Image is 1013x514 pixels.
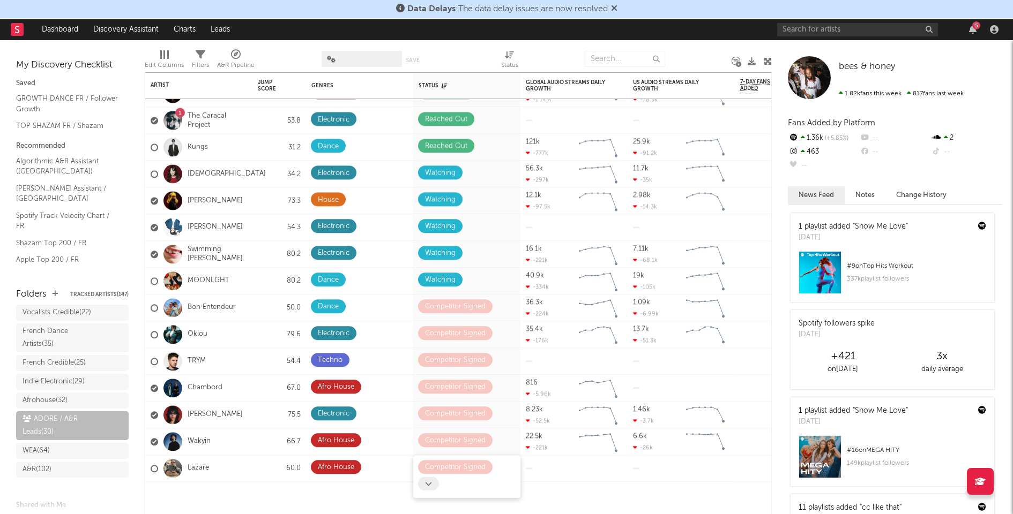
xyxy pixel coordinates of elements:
[188,437,211,446] a: Wakyin
[574,187,622,214] svg: Chart title
[23,394,68,407] div: Afrohouse ( 32 )
[788,131,859,145] div: 1.36k
[892,350,992,363] div: 3 x
[823,135,848,141] span: +5.85 %
[425,86,467,99] div: Reached Out
[16,288,47,301] div: Folders
[406,57,420,63] button: Save
[16,93,118,115] a: GROWTH DANCE FR / Follower Growth
[318,327,349,340] div: Electronic
[16,183,118,205] a: [PERSON_NAME] Assistant / [GEOGRAPHIC_DATA]
[258,301,301,314] div: 50.0
[318,354,342,367] div: Techno
[681,321,729,348] svg: Chart title
[258,87,301,100] div: 72.8
[188,357,206,366] a: TRYM
[777,23,938,36] input: Search for artists
[799,221,908,232] div: 1 playlist added
[23,444,50,457] div: WEA ( 64 )
[425,167,456,179] div: Watching
[425,300,486,313] div: Competitor Signed
[681,268,729,294] svg: Chart title
[23,413,98,439] div: ADORE / A&R Leads ( 30 )
[574,241,622,268] svg: Chart title
[633,310,659,317] div: -6.99k
[526,79,606,92] div: Global Audio Streams Daily Growth
[839,90,902,97] span: 1.82k fans this week
[633,192,651,199] div: 2.98k
[526,326,543,332] div: 35.4k
[318,86,354,99] div: Afro House
[188,111,247,130] a: The Caracal Project
[633,272,644,279] div: 19k
[258,141,301,154] div: 31.2
[188,169,266,178] a: [DEMOGRAPHIC_DATA]
[847,457,986,470] div: 149k playlist followers
[258,168,301,180] div: 34.2
[311,82,381,89] div: Genres
[633,149,657,156] div: -91.2k
[526,444,548,451] div: -221k
[526,310,549,317] div: -224k
[892,363,992,376] div: daily average
[526,406,543,413] div: 8.23k
[318,247,349,260] div: Electronic
[258,194,301,207] div: 73.3
[799,318,875,329] div: Spotify followers spike
[425,381,486,394] div: Competitor Signed
[574,321,622,348] svg: Chart title
[258,409,301,421] div: 75.5
[425,274,456,286] div: Watching
[740,79,783,92] span: 7-Day Fans Added
[791,251,994,302] a: #9onTop Hits Workout337kplaylist followers
[16,374,129,390] a: Indie Electronic(29)
[853,407,908,414] a: "Show Me Love"
[16,140,129,153] div: Recommended
[793,350,892,363] div: +421
[633,96,658,103] div: -78.5k
[16,77,129,90] div: Saved
[788,119,875,127] span: Fans Added by Platform
[318,461,354,474] div: Afro House
[526,379,538,386] div: 816
[425,140,467,153] div: Reached Out
[145,46,184,77] div: Edit Columns
[526,256,548,263] div: -221k
[188,383,222,392] a: Chambord
[526,245,542,252] div: 16.1k
[526,417,550,424] div: -52.5k
[526,433,542,440] div: 22.5k
[633,299,650,306] div: 1.09k
[611,5,617,13] span: Dismiss
[318,167,349,179] div: Electronic
[839,90,964,97] span: 817 fans last week
[258,435,301,448] div: 66.7
[318,407,349,420] div: Electronic
[633,176,652,183] div: -35k
[23,463,51,476] div: A&R ( 102 )
[16,120,118,132] a: TOP SHAZAM FR / Shazam
[633,79,713,92] div: US Audio Streams Daily Growth
[574,134,622,161] svg: Chart title
[16,155,118,177] a: Algorithmic A&R Assistant ([GEOGRAPHIC_DATA])
[188,245,247,263] a: Swimming [PERSON_NAME]
[318,381,354,394] div: Afro House
[885,186,957,204] button: Change History
[633,283,656,290] div: -105k
[931,145,1002,159] div: --
[16,237,118,249] a: Shazam Top 200 / FR
[859,131,930,145] div: --
[16,59,129,72] div: My Discovery Checklist
[526,337,548,344] div: -176k
[425,354,486,367] div: Competitor Signed
[799,417,908,427] div: [DATE]
[188,223,243,232] a: [PERSON_NAME]
[34,19,86,40] a: Dashboard
[574,294,622,321] svg: Chart title
[574,428,622,455] svg: Chart title
[419,82,488,89] div: Status
[258,462,301,475] div: 60.0
[425,220,456,233] div: Watching
[681,161,729,187] svg: Chart title
[681,241,729,268] svg: Chart title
